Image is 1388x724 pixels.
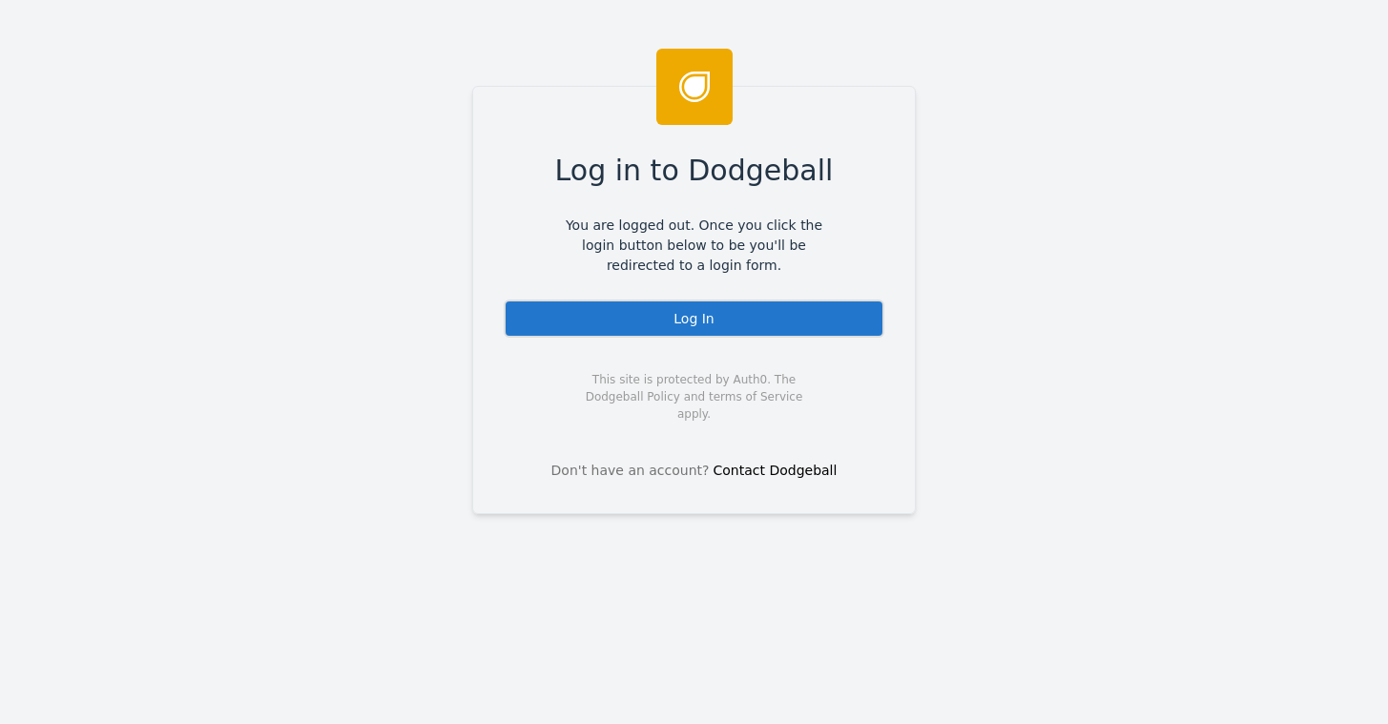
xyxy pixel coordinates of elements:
[504,300,884,338] div: Log In
[551,216,837,276] span: You are logged out. Once you click the login button below to be you'll be redirected to a login f...
[714,463,838,478] a: Contact Dodgeball
[555,149,834,192] span: Log in to Dodgeball
[551,461,710,481] span: Don't have an account?
[569,371,819,423] span: This site is protected by Auth0. The Dodgeball Policy and terms of Service apply.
